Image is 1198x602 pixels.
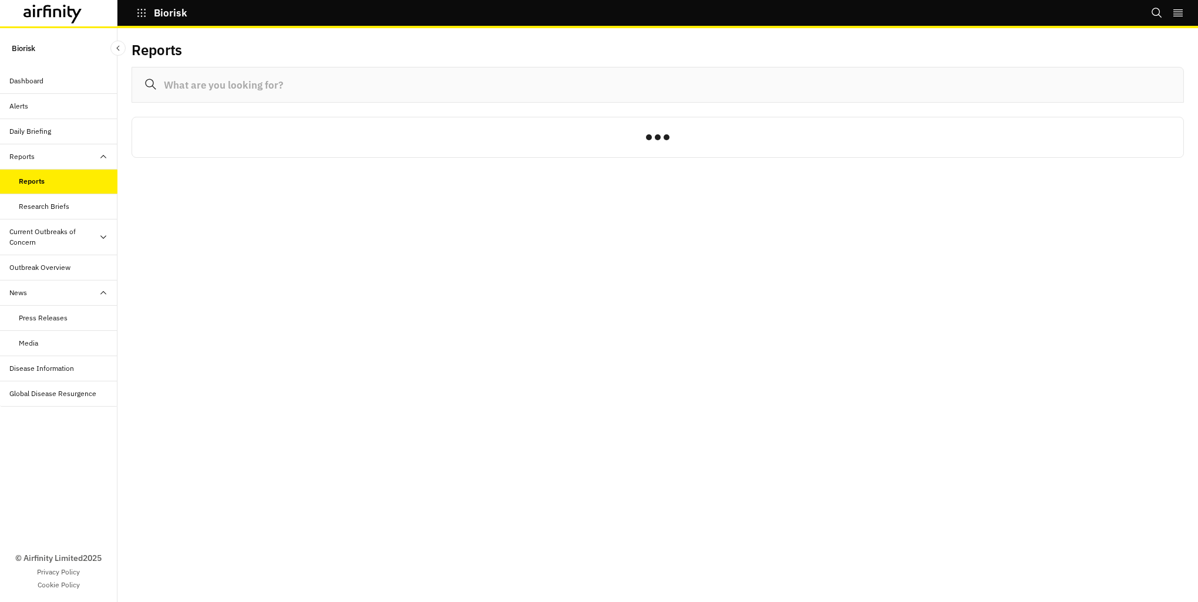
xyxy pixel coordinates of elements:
input: What are you looking for? [132,67,1184,103]
div: Research Briefs [19,201,69,212]
div: Reports [19,176,45,187]
div: Outbreak Overview [9,262,70,273]
div: Disease Information [9,363,74,374]
div: Dashboard [9,76,43,86]
div: Global Disease Resurgence [9,388,96,399]
a: Privacy Policy [37,567,80,577]
div: Reports [9,151,35,162]
button: Close Sidebar [110,40,126,56]
div: Media [19,338,38,349]
div: Press Releases [19,313,68,323]
div: Alerts [9,101,28,111]
a: Cookie Policy [38,580,80,590]
div: Current Outbreaks of Concern [9,226,99,248]
p: Biorisk [12,38,35,59]
button: Search [1151,3,1163,23]
div: News [9,288,27,298]
h2: Reports [132,42,182,59]
div: Daily Briefing [9,126,51,137]
p: Biorisk [154,8,187,18]
p: © Airfinity Limited 2025 [15,552,102,564]
button: Biorisk [136,3,187,23]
